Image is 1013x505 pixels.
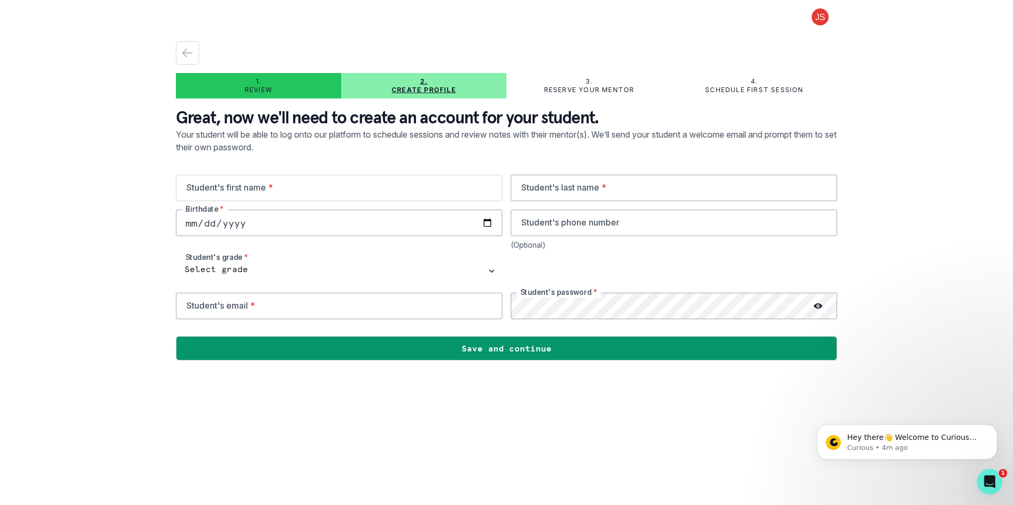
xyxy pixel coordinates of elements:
p: Message from Curious, sent 4m ago [46,41,183,50]
p: Review [245,86,272,94]
p: 1. [256,77,261,86]
span: 1 [999,469,1007,477]
button: profile picture [803,8,837,25]
span: Hey there👋 Welcome to Curious Cardinals 🙌 Take a look around! If you have any questions or are ex... [46,31,181,92]
p: 3. [585,77,592,86]
p: 4. [751,77,758,86]
p: Schedule first session [705,86,803,94]
p: Your student will be able to log onto our platform to schedule sessions and review notes with the... [176,128,837,175]
p: Create profile [392,86,456,94]
div: (Optional) [511,240,837,249]
iframe: Intercom notifications message [801,402,1013,476]
iframe: Intercom live chat [977,469,1002,494]
p: 2. [420,77,428,86]
p: Reserve your mentor [544,86,635,94]
button: Save and continue [176,336,837,360]
p: Great, now we'll need to create an account for your student. [176,107,837,128]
